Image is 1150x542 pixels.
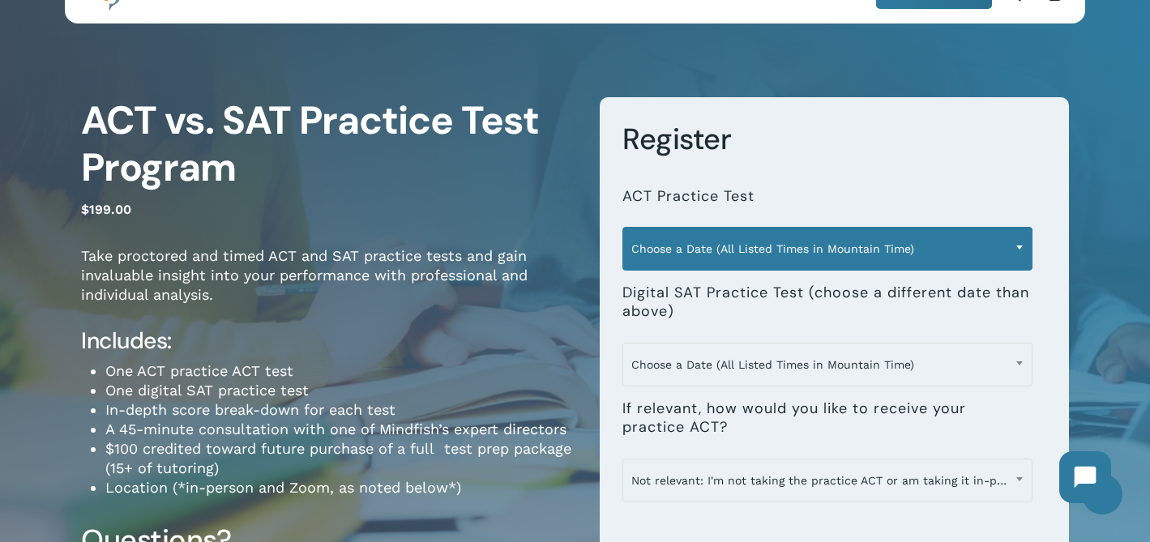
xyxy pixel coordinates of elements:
[105,439,575,478] li: $100 credited toward future purchase of a full test prep package (15+ of tutoring)
[622,187,755,206] label: ACT Practice Test
[622,343,1032,386] span: Choose a Date (All Listed Times in Mountain Time)
[81,202,131,217] bdi: 199.00
[623,348,1032,382] span: Choose a Date (All Listed Times in Mountain Time)
[622,284,1032,322] label: Digital SAT Practice Test (choose a different date than above)
[81,97,575,191] h1: ACT vs. SAT Practice Test Program
[622,459,1032,502] span: Not relevant: I'm not taking the practice ACT or am taking it in-person
[622,121,1045,158] h3: Register
[105,420,575,439] li: A 45-minute consultation with one of Mindfish’s expert directors
[1043,435,1127,519] iframe: Chatbot
[622,399,1032,437] label: If relevant, how would you like to receive your practice ACT?
[105,400,575,420] li: In-depth score break-down for each test
[105,381,575,400] li: One digital SAT practice test
[105,478,575,497] li: Location (*in-person and Zoom, as noted below*)
[81,326,575,356] h4: Includes:
[105,361,575,381] li: One ACT practice ACT test
[623,232,1032,266] span: Choose a Date (All Listed Times in Mountain Time)
[622,227,1032,271] span: Choose a Date (All Listed Times in Mountain Time)
[81,246,575,326] p: Take proctored and timed ACT and SAT practice tests and gain invaluable insight into your perform...
[81,202,89,217] span: $
[623,463,1032,497] span: Not relevant: I'm not taking the practice ACT or am taking it in-person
